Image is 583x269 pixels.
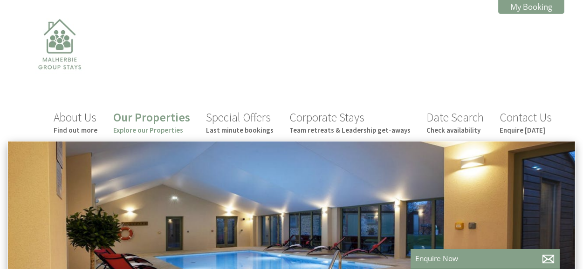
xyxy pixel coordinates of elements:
[113,110,190,134] a: Our PropertiesExplore our Properties
[289,110,411,134] a: Corporate StaysTeam retreats & Leadership get-aways
[54,110,97,134] a: About UsFind out more
[206,110,274,134] a: Special OffersLast minute bookings
[415,254,555,263] p: Enquire Now
[54,126,97,134] small: Find out more
[289,126,411,134] small: Team retreats & Leadership get-aways
[206,126,274,134] small: Last minute bookings
[426,126,484,134] small: Check availability
[13,13,106,106] img: Malherbie Group Stays
[500,126,552,134] small: Enquire [DATE]
[113,126,190,134] small: Explore our Properties
[500,110,552,134] a: Contact UsEnquire [DATE]
[426,110,484,134] a: Date SearchCheck availability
